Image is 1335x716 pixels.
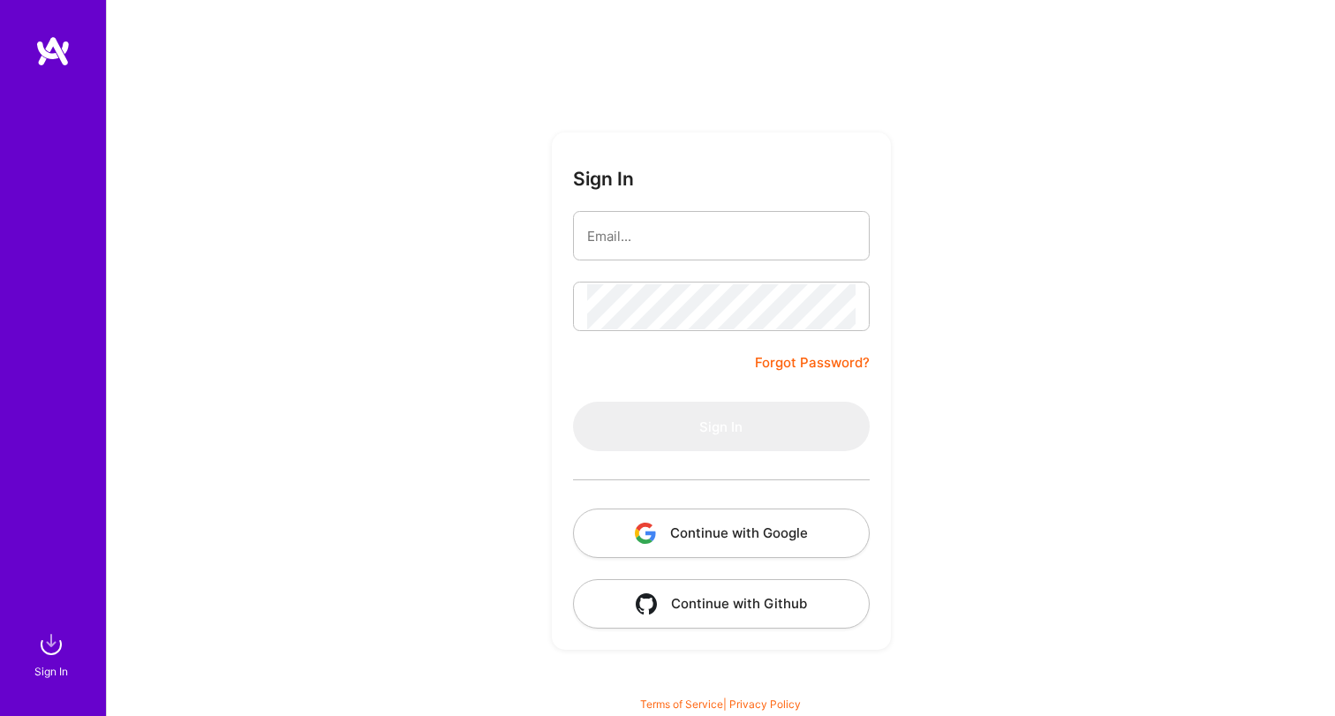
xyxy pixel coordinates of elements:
button: Sign In [573,402,870,451]
div: Sign In [34,662,68,681]
a: sign inSign In [37,627,69,681]
div: © 2025 ATeams Inc., All rights reserved. [106,663,1335,707]
input: Email... [587,214,856,259]
h3: Sign In [573,168,634,190]
img: sign in [34,627,69,662]
img: logo [35,35,71,67]
button: Continue with Google [573,509,870,558]
button: Continue with Github [573,579,870,629]
img: icon [635,523,656,544]
a: Terms of Service [640,697,723,711]
img: icon [636,593,657,614]
span: | [640,697,801,711]
a: Privacy Policy [729,697,801,711]
a: Forgot Password? [755,352,870,373]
